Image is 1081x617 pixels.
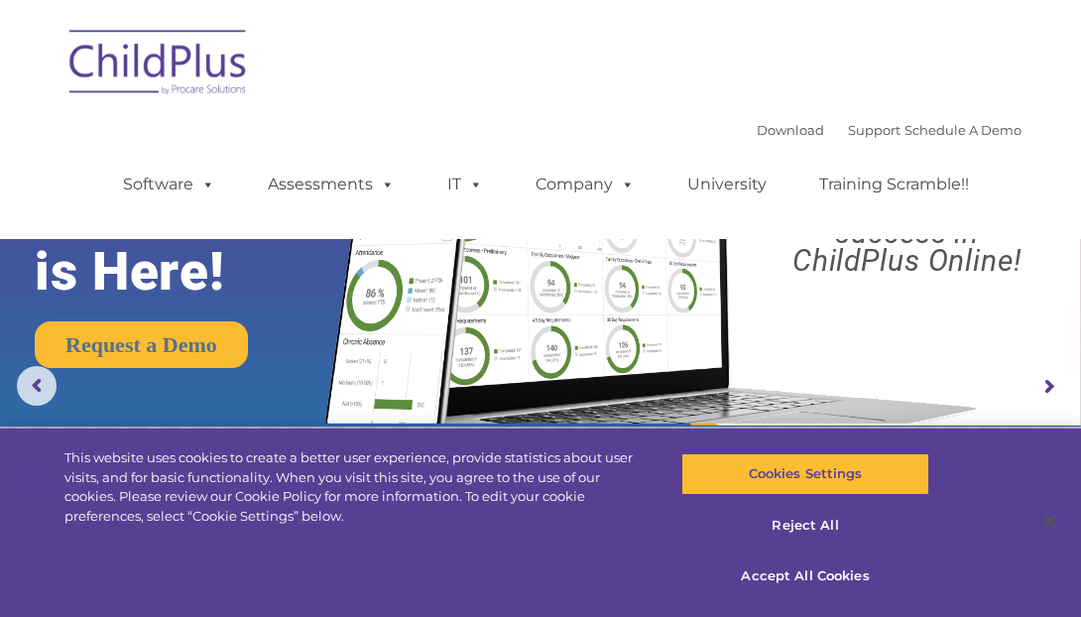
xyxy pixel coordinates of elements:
[757,122,824,138] a: Download
[427,165,503,204] a: IT
[248,165,415,204] a: Assessments
[681,555,930,597] button: Accept All Cookies
[35,321,248,368] a: Request a Demo
[848,122,901,138] a: Support
[35,123,380,302] rs-layer: The Future of ChildPlus is Here!
[60,16,258,115] img: ChildPlus by Procare Solutions
[64,448,649,526] div: This website uses cookies to create a better user experience, provide statistics about user visit...
[516,165,655,204] a: Company
[103,165,235,204] a: Software
[681,453,930,495] button: Cookies Settings
[757,122,1021,138] font: |
[747,136,1067,275] rs-layer: Boost your productivity and streamline your success in ChildPlus Online!
[1027,499,1071,543] button: Close
[667,165,786,204] a: University
[904,122,1021,138] a: Schedule A Demo
[799,165,989,204] a: Training Scramble!!
[681,505,930,547] button: Reject All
